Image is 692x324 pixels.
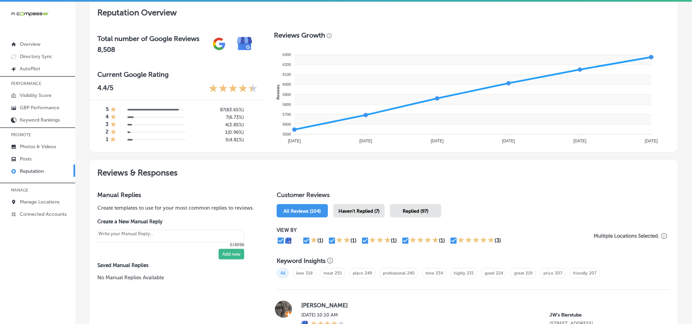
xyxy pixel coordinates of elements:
tspan: 6000 [283,83,291,87]
span: All [277,268,289,278]
tspan: 5500 [283,132,291,136]
a: 207 [555,271,562,276]
h4: 3 [106,121,109,129]
button: Add new [219,249,244,259]
tspan: [DATE] [359,139,372,143]
a: 231 [467,271,474,276]
h4: 5 [106,106,109,114]
div: 3 Stars [369,237,391,245]
h3: Reviews Growth [274,31,325,39]
p: Create templates to use for your most common replies to reviews. [97,204,255,212]
h2: 8,508 [97,45,199,54]
div: 4.4 Stars [209,84,258,94]
h1: Customer Reviews [277,191,670,201]
a: 219 [526,271,532,276]
div: 1 Star [110,136,116,144]
p: Connected Accounts [20,211,67,217]
div: 1 Star [110,129,116,136]
tspan: 5600 [283,122,291,126]
a: friendly [573,271,587,276]
p: VIEW BY [277,227,591,233]
tspan: [DATE] [288,139,301,143]
p: Multiple Locations Selected. [594,233,660,239]
img: 660ab0bf-5cc7-4cb8-ba1c-48b5ae0f18e60NCTV_CLogo_TV_Black_-500x88.png [11,11,49,17]
h3: Manual Replies [97,191,255,199]
p: Overview [20,41,40,47]
div: 2 Stars [336,237,350,245]
p: Keyword Rankings [20,117,60,123]
tspan: 5800 [283,102,291,107]
h3: Current Google Rating [97,70,258,79]
h3: Total number of Google Reviews [97,34,199,43]
p: No Manual Replies Available [97,274,255,281]
div: 5 Stars [458,237,495,245]
text: Reviews [276,85,280,100]
tspan: 6300 [283,53,291,57]
div: (1) [439,237,445,244]
p: Manage Locations [20,199,59,205]
tspan: 5700 [283,112,291,116]
span: Replied (97) [403,208,429,214]
div: (1) [350,237,357,244]
div: (1) [317,237,323,244]
a: 249 [365,271,372,276]
tspan: [DATE] [645,139,658,143]
div: 1 Star [110,114,116,121]
a: professional [383,271,405,276]
a: love [296,271,304,276]
a: 234 [436,271,443,276]
label: [DATE] 10:10 AM [301,312,344,318]
h4: 2 [106,129,109,136]
h4: 4 [106,114,109,121]
h5: 4 ( 3.85% ) [198,122,244,128]
h5: 5 ( 4.81% ) [198,137,244,143]
h5: 87 ( 83.65% ) [198,107,244,113]
div: 1 Star [310,237,317,245]
p: Reputation [20,168,44,174]
a: meat [323,271,333,276]
div: (1) [391,237,397,244]
tspan: [DATE] [502,139,515,143]
a: price [543,271,553,276]
a: great [514,271,524,276]
a: 207 [589,271,596,276]
tspan: 6100 [283,73,291,77]
p: AutoPilot [20,66,40,72]
a: 318 [306,271,313,276]
p: Visibility Score [20,93,52,98]
h5: 7 ( 6.73% ) [198,114,244,120]
img: e7ababfa220611ac49bdb491a11684a6.png [232,31,258,57]
h5: 1 ( 0.96% ) [198,129,244,135]
a: place [353,271,363,276]
span: Haven't Replied (7) [338,208,379,214]
div: 1 Star [110,106,116,114]
div: (3) [495,237,501,244]
textarea: Create your Quick Reply [97,230,244,242]
label: Create a New Manual Reply [97,219,244,225]
p: Directory Sync [20,54,52,59]
div: 1 Star [110,121,116,129]
a: time [426,271,434,276]
tspan: 6200 [283,63,291,67]
label: Saved Manual Replies [97,262,255,268]
a: 224 [496,271,503,276]
a: good [485,271,494,276]
tspan: [DATE] [573,139,586,143]
a: highly [454,271,465,276]
h3: Keyword Insights [277,257,326,265]
tspan: 5900 [283,93,291,97]
p: Posts [20,156,31,162]
h4: 1 [106,136,108,144]
a: 255 [335,271,342,276]
img: gPZS+5FD6qPJAAAAABJRU5ErkJggg== [206,31,232,57]
p: JW's Bierstube [550,312,659,318]
p: Photos & Videos [20,144,56,150]
div: 4 Stars [410,237,439,245]
tspan: [DATE] [431,139,444,143]
span: All Reviews (104) [284,208,321,214]
label: [PERSON_NAME] [301,302,659,309]
a: 240 [407,271,415,276]
p: 0/4096 [97,242,244,247]
p: GBP Performance [20,105,59,111]
h2: Reviews & Responses [89,159,678,183]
